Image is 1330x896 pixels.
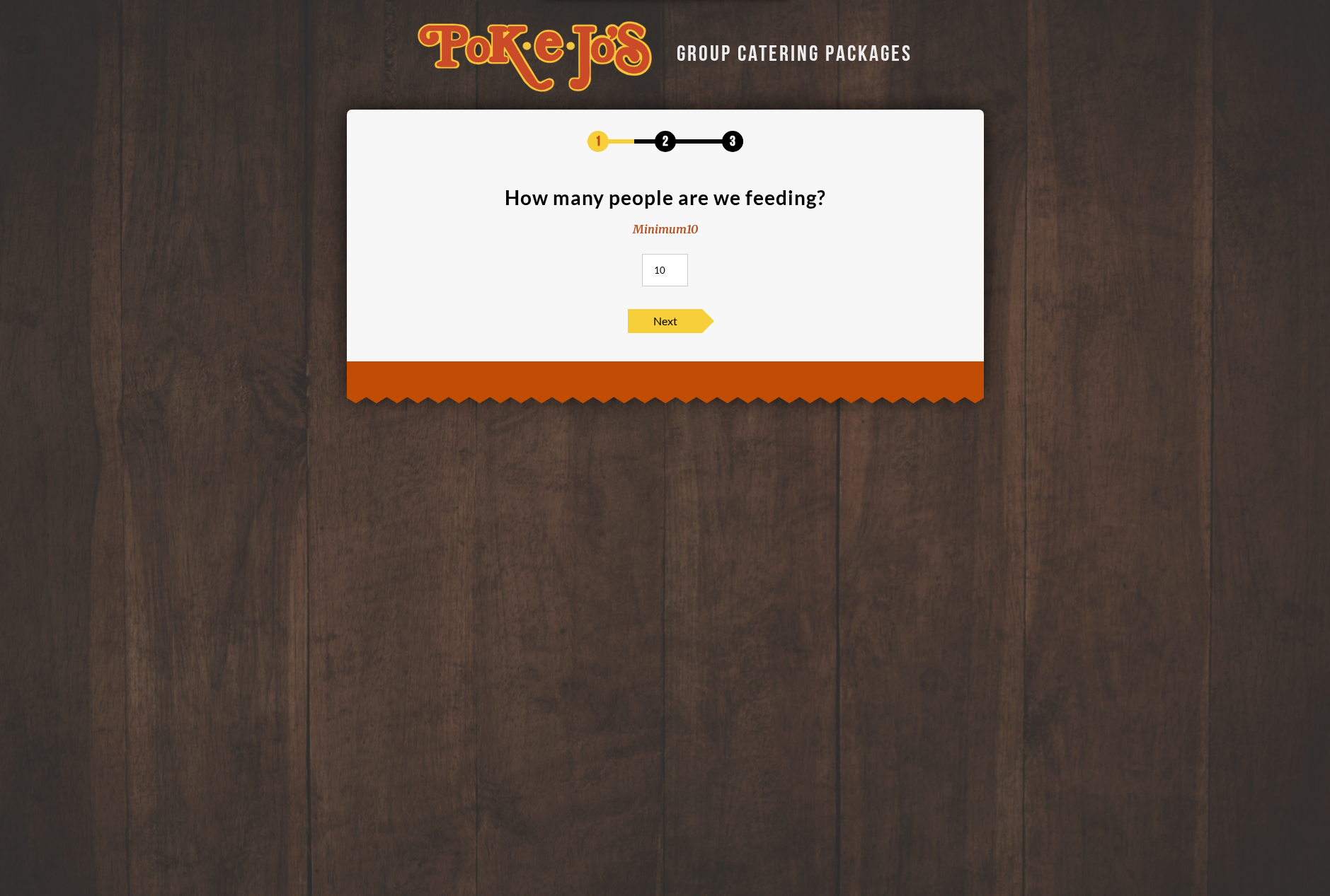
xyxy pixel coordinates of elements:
div: Minimum 10 [633,221,698,238]
span: 3 [722,131,743,152]
span: 1 [587,131,609,152]
div: How many people are we feeding? [505,187,826,207]
span: 2 [655,131,676,152]
img: logo-34603ddf.svg [418,21,652,92]
span: Next [628,309,702,333]
div: GROUP CATERING PACKAGES [666,37,912,64]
